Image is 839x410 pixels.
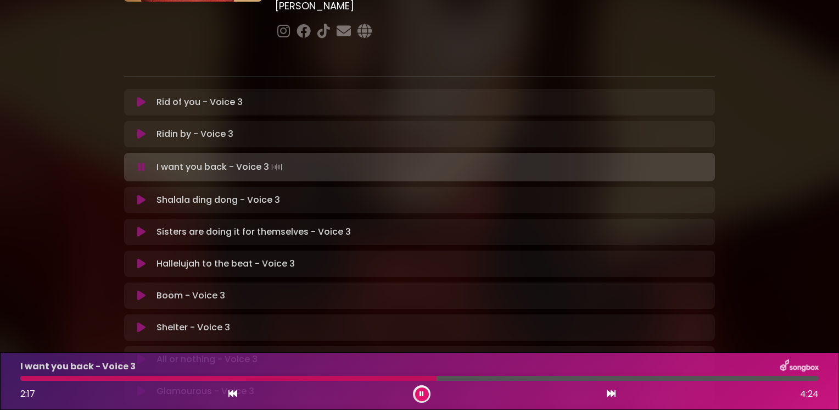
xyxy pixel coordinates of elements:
img: waveform4.gif [269,159,284,175]
p: Rid of you - Voice 3 [156,96,243,109]
p: I want you back - Voice 3 [20,360,136,373]
span: 4:24 [800,387,819,401]
p: I want you back - Voice 3 [156,159,284,175]
img: songbox-logo-white.png [780,359,819,374]
p: Ridin by - Voice 3 [156,128,233,141]
span: 2:17 [20,387,35,400]
p: Boom - Voice 3 [156,289,225,302]
p: Shelter - Voice 3 [156,321,230,334]
p: Sisters are doing it for themselves - Voice 3 [156,225,351,239]
p: Hallelujah to the beat - Voice 3 [156,257,295,270]
p: Shalala ding dong - Voice 3 [156,193,280,207]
